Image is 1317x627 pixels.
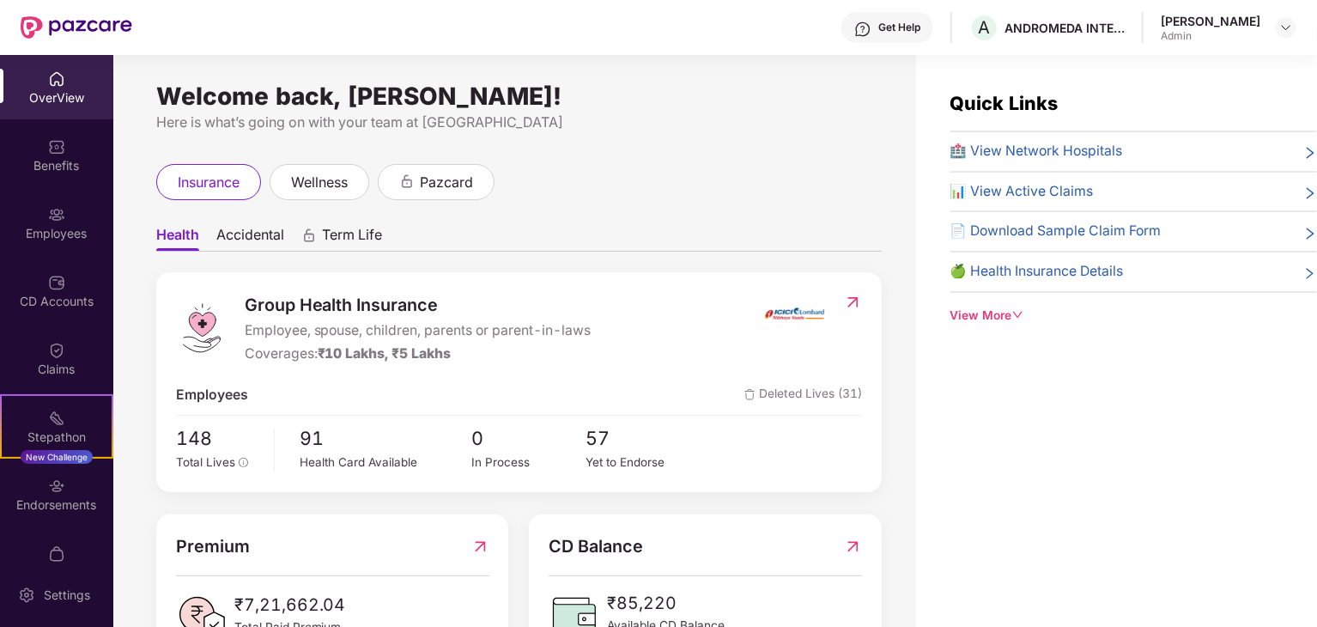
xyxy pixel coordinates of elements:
[176,533,250,560] span: Premium
[1004,20,1125,36] div: ANDROMEDA INTELLIGENT TECHNOLOGY SERVICES PRIVATE LIMITED
[950,221,1162,242] span: 📄 Download Sample Claim Form
[48,342,65,359] img: svg+xml;base64,PHN2ZyBpZD0iQ2xhaW0iIHhtbG5zPSJodHRwOi8vd3d3LnczLm9yZy8yMDAwL3N2ZyIgd2lkdGg9IjIwIi...
[48,478,65,495] img: svg+xml;base64,PHN2ZyBpZD0iRW5kb3JzZW1lbnRzIiB4bWxucz0iaHR0cDovL3d3dy53My5vcmcvMjAwMC9zdmciIHdpZH...
[979,17,991,38] span: A
[399,173,415,189] div: animation
[48,138,65,155] img: svg+xml;base64,PHN2ZyBpZD0iQmVuZWZpdHMiIHhtbG5zPSJodHRwOi8vd3d3LnczLm9yZy8yMDAwL3N2ZyIgd2lkdGg9Ij...
[607,590,725,617] span: ₹85,220
[48,274,65,291] img: svg+xml;base64,PHN2ZyBpZD0iQ0RfQWNjb3VudHMiIGRhdGEtbmFtZT0iQ0QgQWNjb3VudHMiIHhtbG5zPSJodHRwOi8vd3...
[471,454,586,472] div: In Process
[176,302,228,354] img: logo
[48,545,65,563] img: svg+xml;base64,PHN2ZyBpZD0iTXlfT3JkZXJzIiBkYXRhLW5hbWU9Ik15IE9yZGVycyIgeG1sbnM9Imh0dHA6Ly93d3cudz...
[1303,144,1317,162] span: right
[245,320,592,342] span: Employee, spouse, children, parents or parent-in-laws
[854,21,871,38] img: svg+xml;base64,PHN2ZyBpZD0iSGVscC0zMngzMiIgeG1sbnM9Imh0dHA6Ly93d3cudzMub3JnLzIwMDAvc3ZnIiB3aWR0aD...
[234,592,346,618] span: ₹7,21,662.04
[176,424,262,454] span: 148
[586,424,701,454] span: 57
[586,454,701,472] div: Yet to Endorse
[1161,29,1260,43] div: Admin
[216,226,284,251] span: Accidental
[744,385,862,406] span: Deleted Lives (31)
[245,292,592,319] span: Group Health Insurance
[950,141,1123,162] span: 🏥 View Network Hospitals
[2,429,112,446] div: Stepathon
[156,112,882,133] div: Here is what’s going on with your team at [GEOGRAPHIC_DATA]
[549,533,643,560] span: CD Balance
[1303,185,1317,203] span: right
[471,533,489,560] img: RedirectIcon
[420,172,473,193] span: pazcard
[471,424,586,454] span: 0
[950,92,1059,114] span: Quick Links
[176,455,235,469] span: Total Lives
[300,454,472,472] div: Health Card Available
[18,587,35,604] img: svg+xml;base64,PHN2ZyBpZD0iU2V0dGluZy0yMHgyMCIgeG1sbnM9Imh0dHA6Ly93d3cudzMub3JnLzIwMDAvc3ZnIiB3aW...
[21,16,132,39] img: New Pazcare Logo
[1012,309,1024,321] span: down
[950,261,1124,283] span: 🍏 Health Insurance Details
[762,292,827,335] img: insurerIcon
[156,226,199,251] span: Health
[1161,13,1260,29] div: [PERSON_NAME]
[239,458,249,468] span: info-circle
[300,424,472,454] span: 91
[21,450,93,464] div: New Challenge
[156,89,882,103] div: Welcome back, [PERSON_NAME]!
[322,226,382,251] span: Term Life
[291,172,348,193] span: wellness
[48,206,65,223] img: svg+xml;base64,PHN2ZyBpZD0iRW1wbG95ZWVzIiB4bWxucz0iaHR0cDovL3d3dy53My5vcmcvMjAwMC9zdmciIHdpZHRoPS...
[1303,224,1317,242] span: right
[1279,21,1293,34] img: svg+xml;base64,PHN2ZyBpZD0iRHJvcGRvd24tMzJ4MzIiIHhtbG5zPSJodHRwOi8vd3d3LnczLm9yZy8yMDAwL3N2ZyIgd2...
[1303,265,1317,283] span: right
[39,587,95,604] div: Settings
[318,345,452,362] span: ₹10 Lakhs, ₹5 Lakhs
[48,70,65,88] img: svg+xml;base64,PHN2ZyBpZD0iSG9tZSIgeG1sbnM9Imh0dHA6Ly93d3cudzMub3JnLzIwMDAvc3ZnIiB3aWR0aD0iMjAiIG...
[48,410,65,427] img: svg+xml;base64,PHN2ZyB4bWxucz0iaHR0cDovL3d3dy53My5vcmcvMjAwMC9zdmciIHdpZHRoPSIyMSIgaGVpZ2h0PSIyMC...
[878,21,920,34] div: Get Help
[844,533,862,560] img: RedirectIcon
[301,228,317,243] div: animation
[950,307,1317,326] div: View More
[178,172,240,193] span: insurance
[844,294,862,311] img: RedirectIcon
[245,344,592,365] div: Coverages:
[950,181,1094,203] span: 📊 View Active Claims
[744,389,756,400] img: deleteIcon
[176,385,248,406] span: Employees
